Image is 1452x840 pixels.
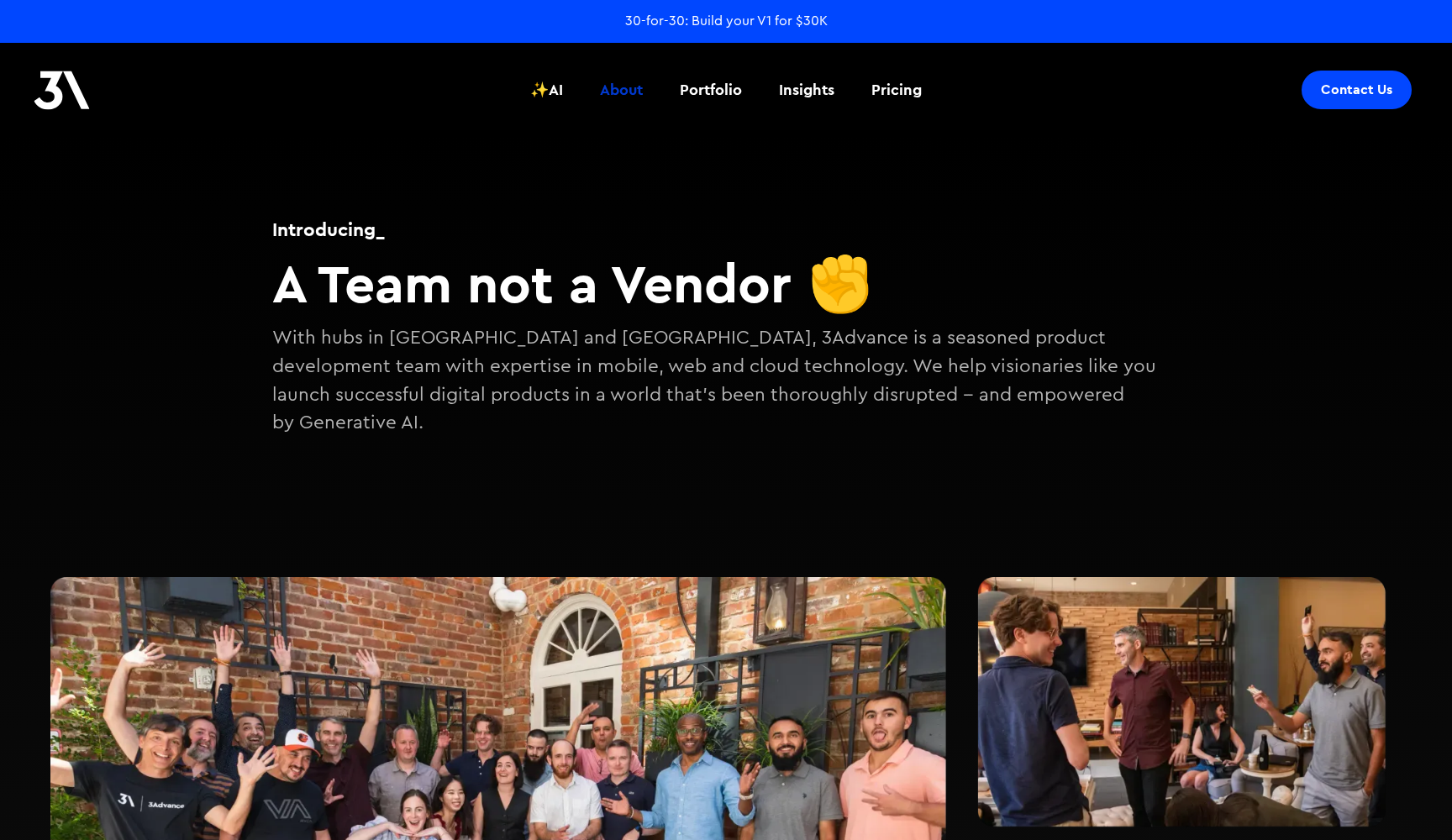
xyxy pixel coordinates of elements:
[600,79,643,101] div: About
[272,324,1180,437] p: With hubs in [GEOGRAPHIC_DATA] and [GEOGRAPHIC_DATA], 3Advance is a seasoned product development ...
[1302,71,1412,109] a: Contact Us
[861,59,932,121] a: Pricing
[670,59,752,121] a: Portfolio
[272,251,1180,316] h2: A Team not a Vendor ✊
[1321,81,1392,98] div: Contact Us
[590,59,653,121] a: About
[680,79,742,101] div: Portfolio
[530,79,563,101] div: ✨AI
[769,59,844,121] a: Insights
[272,216,1180,243] h1: Introducing_
[520,59,573,121] a: ✨AI
[625,12,828,30] a: 30-for-30: Build your V1 for $30K
[779,79,834,101] div: Insights
[871,79,922,101] div: Pricing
